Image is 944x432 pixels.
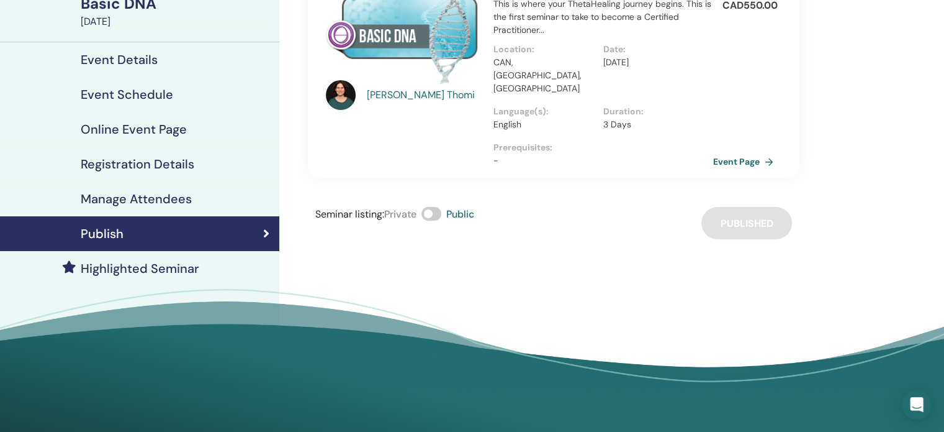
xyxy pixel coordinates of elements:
p: 3 Days [603,118,706,131]
p: Language(s) : [493,105,596,118]
p: Location : [493,43,596,56]
h4: Publish [81,226,124,241]
img: default.jpg [326,80,356,110]
span: Seminar listing : [315,208,384,221]
span: Private [384,208,416,221]
p: Date : [603,43,706,56]
a: [PERSON_NAME] Thomi [367,88,482,103]
h4: Manage Attendees [81,191,192,206]
p: Duration : [603,105,706,118]
h4: Online Event Page [81,122,187,137]
p: English [493,118,596,131]
p: CAN, [GEOGRAPHIC_DATA], [GEOGRAPHIC_DATA] [493,56,596,95]
a: Event Page [713,152,778,171]
div: Open Intercom Messenger [902,390,932,420]
h4: Event Schedule [81,87,173,102]
p: [DATE] [603,56,706,69]
p: - [493,154,713,167]
p: Prerequisites : [493,141,713,154]
h4: Event Details [81,52,158,67]
div: [DATE] [81,14,272,29]
h4: Highlighted Seminar [81,261,199,276]
span: Public [446,208,474,221]
h4: Registration Details [81,157,194,172]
